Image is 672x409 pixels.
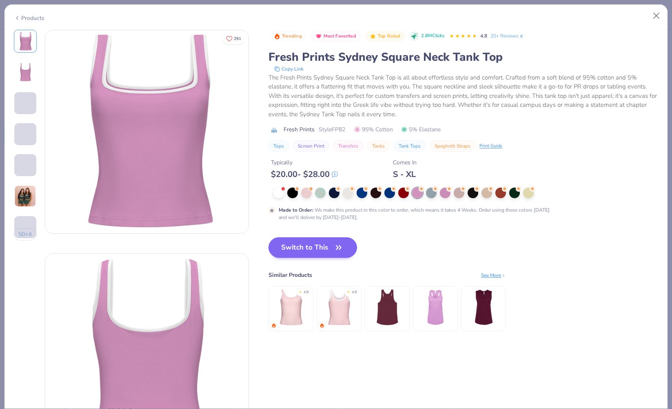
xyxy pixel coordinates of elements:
[368,288,407,327] img: Los Angeles Apparel Tri Blend Racerback Tank 3.7oz
[14,145,16,167] img: User generated content
[16,62,35,82] img: Back
[367,140,390,152] button: Tanks
[421,33,444,40] span: 2.8M Clicks
[649,8,664,24] button: Close
[320,288,359,327] img: Fresh Prints Sunset Blvd Ribbed Scoop Tank Top
[430,140,475,152] button: Spaghetti Straps
[14,114,16,136] img: User generated content
[274,33,280,40] img: Trending sort
[479,143,502,150] div: Print Guide
[14,176,16,198] img: User generated content
[269,31,306,42] button: Badge Button
[449,30,477,43] div: 4.8 Stars
[490,32,524,40] a: 20+ Reviews
[16,31,35,51] img: Front
[293,140,329,152] button: Screen Print
[272,65,306,73] button: copy to clipboard
[268,73,658,119] div: The Fresh Prints Sydney Square Neck Tank Top is all about effortless style and comfort. Crafted f...
[365,31,404,42] button: Badge Button
[268,271,312,279] div: Similar Products
[480,33,487,39] span: 4.8
[370,33,376,40] img: Top Rated sort
[311,31,360,42] button: Badge Button
[401,125,441,134] span: 5% Elastane
[393,169,417,179] div: S - XL
[271,169,338,179] div: $ 20.00 - $ 28.00
[481,272,506,279] div: See More
[393,158,417,167] div: Comes In
[333,140,363,152] button: Transfers
[14,185,36,207] img: User generated content
[324,34,356,38] span: Most Favorited
[272,288,310,327] img: Fresh Prints Cali Camisole Top
[299,290,302,293] div: ★
[14,228,37,241] button: 50+
[319,125,345,134] span: Style FP82
[416,288,455,327] img: Next Level Ladies' Ideal Racerback Tank
[279,207,313,213] strong: Made to Order :
[394,140,426,152] button: Tank Tops
[378,34,401,38] span: Top Rated
[464,288,503,327] img: Bella + Canvas Women's Jersey Muscle Tank Top
[14,238,16,260] img: User generated content
[354,125,393,134] span: 95% Cotton
[268,140,289,152] button: Tops
[315,33,322,40] img: Most Favorited sort
[284,125,315,134] span: Fresh Prints
[347,290,350,293] div: ★
[234,37,241,41] span: 291
[352,290,357,295] div: 4.8
[268,237,357,258] button: Switch to This
[271,158,338,167] div: Typically
[268,49,658,65] div: Fresh Prints Sydney Square Neck Tank Top
[14,14,44,22] div: Products
[45,30,248,233] img: Front
[268,127,279,133] img: brand logo
[319,323,324,328] img: trending.gif
[279,206,556,221] div: We make this product in this color to order, which means it takes 4 Weeks. Order using these colo...
[282,34,302,38] span: Trending
[271,323,276,328] img: trending.gif
[304,290,308,295] div: 4.8
[222,33,245,44] button: Like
